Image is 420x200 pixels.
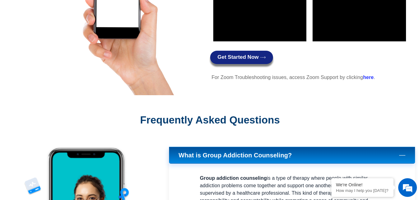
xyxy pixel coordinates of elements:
a: here [363,75,374,80]
a: What is Group Addiction Counseling? [169,147,415,164]
span: We're online! [36,60,86,123]
span: Get Started Now [218,54,259,60]
textarea: Type your message and hit 'Enter' [3,134,119,156]
a: Get Started Now [210,51,273,64]
div: Chat with us now [42,33,114,41]
span: What is Group Addiction Counseling? [179,151,295,159]
div: We're Online! [336,182,389,187]
strong: Group addiction counseling [200,175,267,181]
div: Navigation go back [7,32,16,41]
div: Minimize live chat window [102,3,117,18]
p: How may I help you today? [336,188,389,193]
p: For Zoom Troubleshooting issues, access Zoom Support by clicking . [212,74,409,81]
h2: Frequently Asked Questions [25,114,395,126]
